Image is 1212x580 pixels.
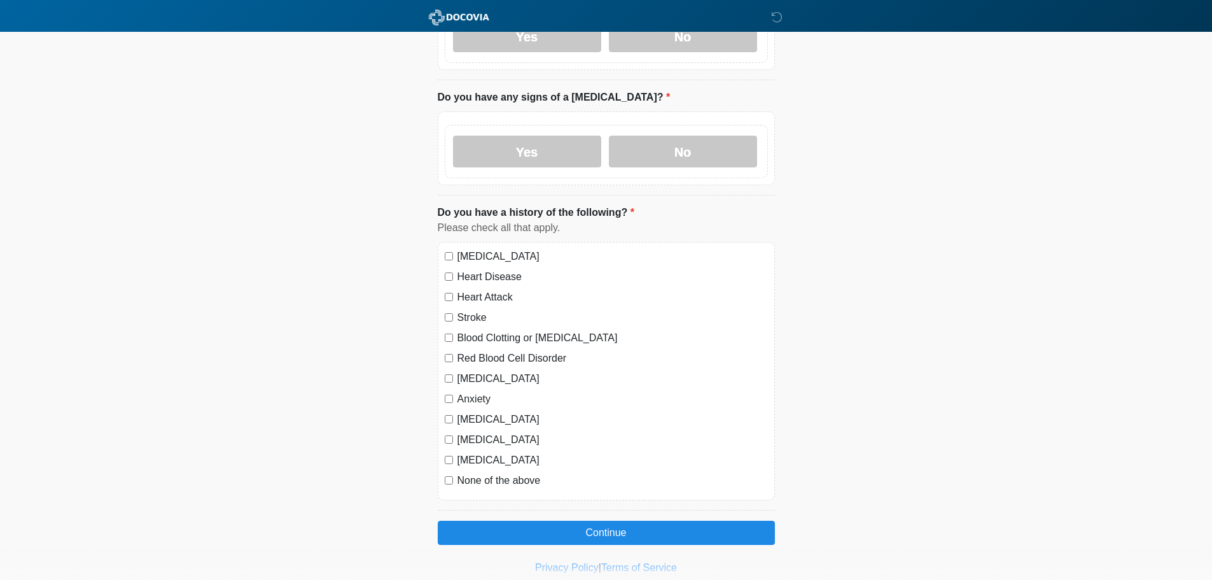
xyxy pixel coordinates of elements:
input: Heart Attack [445,293,453,301]
label: Do you have a history of the following? [438,205,634,220]
a: | [599,562,601,573]
input: Blood Clotting or [MEDICAL_DATA] [445,334,453,342]
input: [MEDICAL_DATA] [445,415,453,423]
label: [MEDICAL_DATA] [457,453,768,468]
a: Privacy Policy [535,562,599,573]
input: [MEDICAL_DATA] [445,456,453,464]
label: Yes [453,20,601,52]
label: Red Blood Cell Disorder [457,351,768,366]
input: [MEDICAL_DATA] [445,374,453,383]
input: Anxiety [445,395,453,403]
label: No [609,20,757,52]
label: Heart Disease [457,269,768,285]
input: Red Blood Cell Disorder [445,354,453,362]
div: Please check all that apply. [438,220,775,236]
label: Blood Clotting or [MEDICAL_DATA] [457,330,768,346]
input: [MEDICAL_DATA] [445,435,453,444]
input: Heart Disease [445,272,453,281]
label: Stroke [457,310,768,325]
label: [MEDICAL_DATA] [457,371,768,386]
input: [MEDICAL_DATA] [445,252,453,260]
input: None of the above [445,476,453,485]
label: [MEDICAL_DATA] [457,412,768,427]
label: None of the above [457,473,768,488]
label: Do you have any signs of a [MEDICAL_DATA]? [438,90,671,105]
a: Terms of Service [601,562,677,573]
button: Continue [438,521,775,545]
label: [MEDICAL_DATA] [457,249,768,264]
label: Heart Attack [457,290,768,305]
img: ABC Med Spa- GFEase Logo [425,10,493,25]
label: Anxiety [457,392,768,407]
label: Yes [453,136,601,167]
label: [MEDICAL_DATA] [457,432,768,448]
label: No [609,136,757,167]
input: Stroke [445,313,453,322]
